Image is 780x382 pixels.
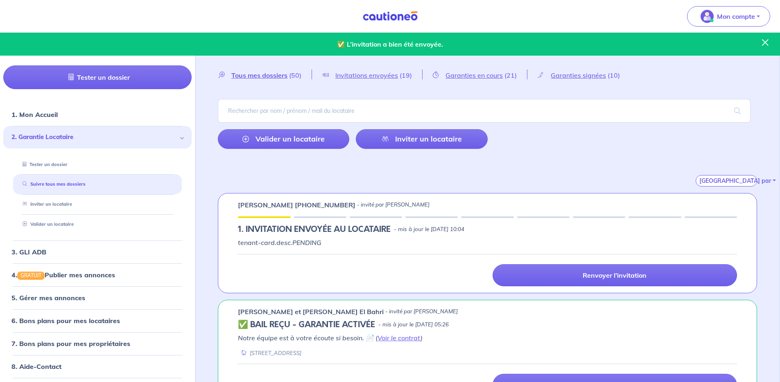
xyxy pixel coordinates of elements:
a: Garanties en cours(21) [423,71,527,79]
a: Garanties signées(10) [527,71,630,79]
div: Inviter un locataire [13,198,182,211]
p: - mis à jour le [DATE] 05:26 [378,321,449,329]
p: [PERSON_NAME] [PHONE_NUMBER] [238,200,355,210]
p: - mis à jour le [DATE] 10:04 [394,225,464,234]
span: Garanties en cours [445,71,503,79]
input: Rechercher par nom / prénom / mail du locataire [218,99,751,123]
span: (19) [400,71,412,79]
h5: ✅ BAIL REÇU - GARANTIE ACTIVÉE [238,320,375,330]
div: 8. Aide-Contact [3,358,192,375]
p: tenant-card.desc.PENDING [238,238,737,247]
img: Cautioneo [359,11,421,21]
div: 2. Garantie Locataire [3,126,192,149]
a: Renvoyer l'invitation [493,264,737,286]
span: (50) [289,71,301,79]
div: Tester un dossier [13,158,182,171]
span: (21) [504,71,517,79]
p: Renvoyer l'invitation [583,271,647,279]
em: Notre équipe est à votre écoute si besoin. 📄 ( ) [238,334,423,342]
a: Inviter un locataire [19,202,72,207]
div: 3. GLI ADB [3,244,192,260]
div: state: PENDING, Context: [238,225,737,234]
span: Tous mes dossiers [231,71,287,79]
a: 1. Mon Accueil [11,111,58,119]
p: [PERSON_NAME] et [PERSON_NAME] El Bahri [238,307,384,317]
a: Tester un dossier [3,66,192,90]
button: [GEOGRAPHIC_DATA] par [696,175,757,187]
p: Mon compte [717,11,755,21]
a: Valider un locataire [19,221,74,227]
a: 4.GRATUITPublier mes annonces [11,271,115,279]
div: 4.GRATUITPublier mes annonces [3,267,192,283]
span: Invitations envoyées [335,71,398,79]
span: search [724,99,751,122]
div: 6. Bons plans pour mes locataires [3,312,192,329]
a: 8. Aide-Contact [11,362,61,371]
a: 5. Gérer mes annonces [11,294,85,302]
div: Suivre tous mes dossiers [13,178,182,191]
div: 5. Gérer mes annonces [3,290,192,306]
span: Garanties signées [551,71,606,79]
a: 6. Bons plans pour mes locataires [11,317,120,325]
h5: 1.︎ INVITATION ENVOYÉE AU LOCATAIRE [238,225,391,234]
a: 7. Bons plans pour mes propriétaires [11,339,130,348]
a: Tester un dossier [19,162,68,167]
span: 2. Garantie Locataire [11,133,177,142]
p: - invité par [PERSON_NAME] [385,308,458,316]
div: 7. Bons plans pour mes propriétaires [3,335,192,352]
a: Voir le contrat [378,334,421,342]
button: illu_account_valid_menu.svgMon compte [687,6,770,27]
a: Valider un locataire [218,129,349,149]
div: [STREET_ADDRESS] [238,349,301,357]
span: (10) [608,71,620,79]
a: Tous mes dossiers(50) [218,71,312,79]
div: 1. Mon Accueil [3,107,192,123]
p: - invité par [PERSON_NAME] [357,201,430,209]
a: Suivre tous mes dossiers [19,182,86,187]
a: Invitations envoyées(19) [312,71,422,79]
a: Inviter un locataire [356,129,487,149]
a: 3. GLI ADB [11,248,46,256]
img: illu_account_valid_menu.svg [701,10,714,23]
div: Valider un locataire [13,218,182,231]
div: state: CONTRACT-VALIDATED, Context: IN-MANAGEMENT,IN-MANAGEMENT [238,320,737,330]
